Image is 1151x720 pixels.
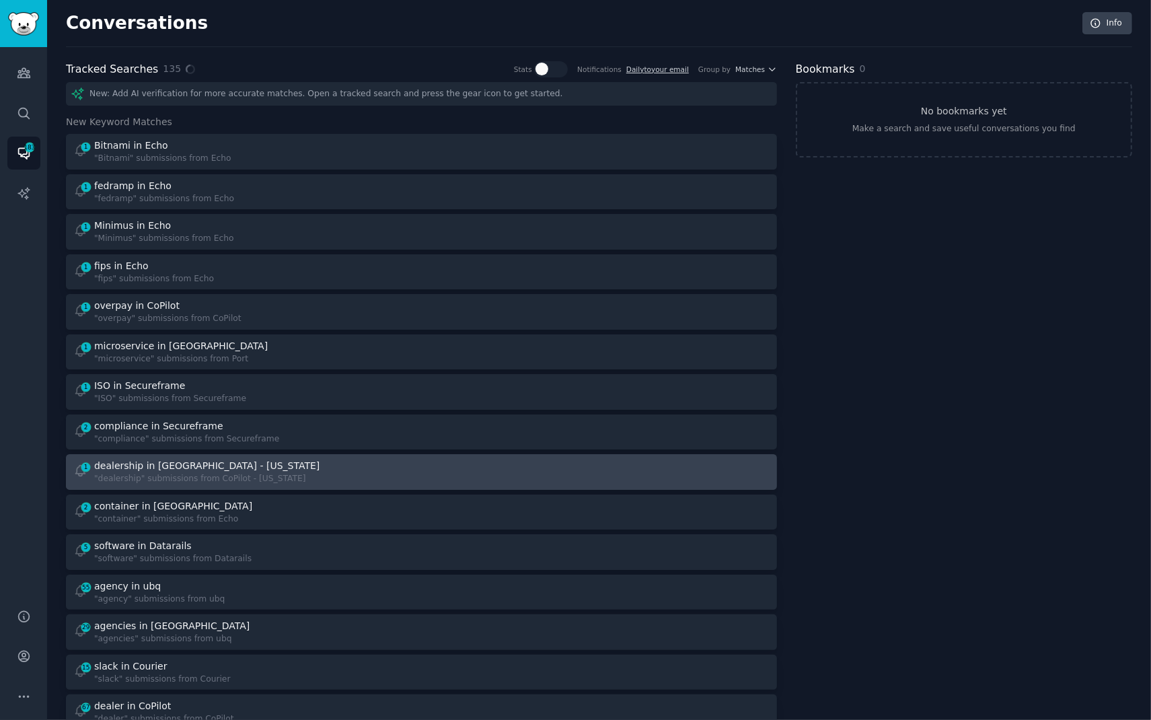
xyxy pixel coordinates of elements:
[80,343,92,352] span: 1
[852,123,1076,135] div: Make a search and save useful conversations you find
[94,153,231,165] div: "Bitnami" submissions from Echo
[577,65,622,74] div: Notifications
[66,134,777,170] a: 1Bitnami in Echo"Bitnami" submissions from Echo
[66,294,777,330] a: 1overpay in CoPilot"overpay" submissions from CoPilot
[80,503,92,512] span: 2
[796,61,855,78] h2: Bookmarks
[94,513,255,526] div: "container" submissions from Echo
[66,334,777,370] a: 1microservice in [GEOGRAPHIC_DATA]"microservice" submissions from Port
[94,393,246,405] div: "ISO" submissions from Secureframe
[921,104,1007,118] h3: No bookmarks yet
[94,579,161,593] div: agency in ubq
[860,63,866,74] span: 0
[94,459,320,473] div: dealership in [GEOGRAPHIC_DATA] - [US_STATE]
[66,374,777,410] a: 1ISO in Secureframe"ISO" submissions from Secureframe
[80,222,92,231] span: 1
[163,62,181,76] span: 135
[80,663,92,672] span: 15
[698,65,731,74] div: Group by
[94,273,214,285] div: "fips" submissions from Echo
[94,339,268,353] div: microservice in [GEOGRAPHIC_DATA]
[94,353,270,365] div: "microservice" submissions from Port
[80,462,92,472] span: 1
[80,142,92,151] span: 1
[1082,12,1132,35] a: Info
[24,143,36,152] span: 183
[94,219,171,233] div: Minimus in Echo
[80,302,92,312] span: 1
[94,139,168,153] div: Bitnami in Echo
[735,65,776,74] button: Matches
[66,454,777,490] a: 1dealership in [GEOGRAPHIC_DATA] - [US_STATE]"dealership" submissions from CoPilot - [US_STATE]
[94,699,171,713] div: dealer in CoPilot
[94,619,250,633] div: agencies in [GEOGRAPHIC_DATA]
[94,259,149,273] div: fips in Echo
[94,473,322,485] div: "dealership" submissions from CoPilot - [US_STATE]
[94,593,225,606] div: "agency" submissions from ubq
[66,655,777,690] a: 15slack in Courier"slack" submissions from Courier
[94,179,172,193] div: fedramp in Echo
[66,614,777,650] a: 29agencies in [GEOGRAPHIC_DATA]"agencies" submissions from ubq
[66,61,158,78] h2: Tracked Searches
[8,12,39,36] img: GummySearch logo
[94,499,252,513] div: container in [GEOGRAPHIC_DATA]
[80,703,92,712] span: 67
[80,542,92,552] span: 5
[80,622,92,632] span: 29
[66,82,777,106] div: New: Add AI verification for more accurate matches. Open a tracked search and press the gear icon...
[66,495,777,530] a: 2container in [GEOGRAPHIC_DATA]"container" submissions from Echo
[94,539,192,553] div: software in Datarails
[735,65,765,74] span: Matches
[66,254,777,290] a: 1fips in Echo"fips" submissions from Echo
[7,137,40,170] a: 183
[94,633,252,645] div: "agencies" submissions from ubq
[80,583,92,592] span: 55
[80,423,92,432] span: 2
[94,233,233,245] div: "Minimus" submissions from Echo
[94,299,180,313] div: overpay in CoPilot
[94,419,223,433] div: compliance in Secureframe
[80,262,92,272] span: 1
[66,174,777,210] a: 1fedramp in Echo"fedramp" submissions from Echo
[66,534,777,570] a: 5software in Datarails"software" submissions from Datarails
[94,193,234,205] div: "fedramp" submissions from Echo
[94,379,185,393] div: ISO in Secureframe
[94,659,167,674] div: slack in Courier
[66,575,777,610] a: 55agency in ubq"agency" submissions from ubq
[66,13,208,34] h2: Conversations
[66,115,172,129] span: New Keyword Matches
[80,382,92,392] span: 1
[66,415,777,450] a: 2compliance in Secureframe"compliance" submissions from Secureframe
[796,82,1132,157] a: No bookmarks yetMake a search and save useful conversations you find
[514,65,532,74] div: Stats
[94,553,252,565] div: "software" submissions from Datarails
[94,674,230,686] div: "slack" submissions from Courier
[94,313,242,325] div: "overpay" submissions from CoPilot
[80,182,92,192] span: 1
[626,65,689,73] a: Dailytoyour email
[94,433,279,445] div: "compliance" submissions from Secureframe
[66,214,777,250] a: 1Minimus in Echo"Minimus" submissions from Echo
